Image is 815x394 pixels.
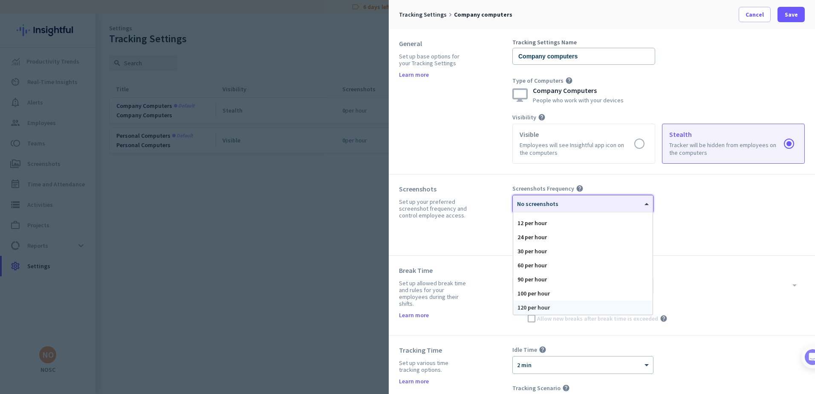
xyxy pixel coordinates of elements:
div: Show me how [33,198,148,222]
span: Messages [49,287,79,293]
div: Set up base options for your Tracking Settings [399,53,470,67]
div: Break Time [399,266,470,275]
div: Close [150,3,165,19]
input: Not available for stealth mode [512,276,653,294]
span: Break Time [512,266,542,274]
input: Enter title for tracking settings [512,48,655,65]
div: People who work with your devices [533,97,624,103]
span: Screenshots Frequency [512,185,574,192]
i: help [576,185,584,192]
i: help [565,77,573,84]
div: Set up allowed break time and rules for your employees during their shifts. [399,280,470,307]
img: monitor [512,88,528,102]
span: Tracking Settings [399,11,447,18]
button: Messages [43,266,85,300]
span: Company computers [454,11,512,18]
div: You're just a few steps away from completing the essential app setup [12,64,159,84]
app-radio-card: Stealth [662,124,805,164]
button: Help [85,266,128,300]
div: 30 per hour [513,244,653,258]
img: Profile image for Tamara [30,89,44,103]
div: Set up various time tracking options. [399,359,470,373]
i: help [660,315,668,322]
div: 100 per hour [513,287,653,301]
div: 12 per hour [513,216,653,230]
button: Save [777,7,805,22]
button: Tasks [128,266,171,300]
a: Learn more [399,72,429,78]
div: 120 per hour [513,301,653,315]
app-radio-card: Visible [512,124,655,164]
p: 4 steps [9,112,30,121]
div: General [399,39,470,48]
a: Learn more [399,312,429,318]
a: Show me how [33,205,93,222]
i: help [539,346,546,353]
i: help [538,113,546,121]
span: Tracking Scenario [512,384,561,392]
div: Screenshots [399,185,470,193]
div: 90 per hour [513,272,653,287]
i: arrow_drop_down [789,280,800,290]
i: keyboard_arrow_right [447,11,454,18]
div: 1Add employees [16,145,155,159]
div: Set up your preferred screenshot frequency and control employee access. [399,198,470,219]
div: Options List [513,212,653,315]
span: Tasks [140,287,158,293]
div: Company Computers [533,87,624,94]
div: 24 per hour [513,230,653,244]
a: Learn more [399,378,429,384]
p: About 10 minutes [109,112,162,121]
div: Tracking Time [399,346,470,354]
span: Visibility [512,113,536,121]
h1: Tasks [72,4,100,18]
div: It's time to add your employees! This is crucial since Insightful will start collecting their act... [33,162,148,198]
span: Type of Computers [512,77,564,84]
button: Mark as completed [33,240,98,249]
div: 60 per hour [513,258,653,272]
span: Help [100,287,113,293]
button: Cancel [739,7,771,22]
span: Idle Time [512,346,537,353]
div: 🎊 Welcome to Insightful! 🎊 [12,33,159,64]
span: Save [785,10,798,19]
i: help [562,384,570,392]
span: Cancel [746,10,764,19]
span: Home [12,287,30,293]
div: Add employees [33,148,145,157]
div: [PERSON_NAME] from Insightful [47,92,140,100]
div: Tracking Settings Name [512,39,655,45]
